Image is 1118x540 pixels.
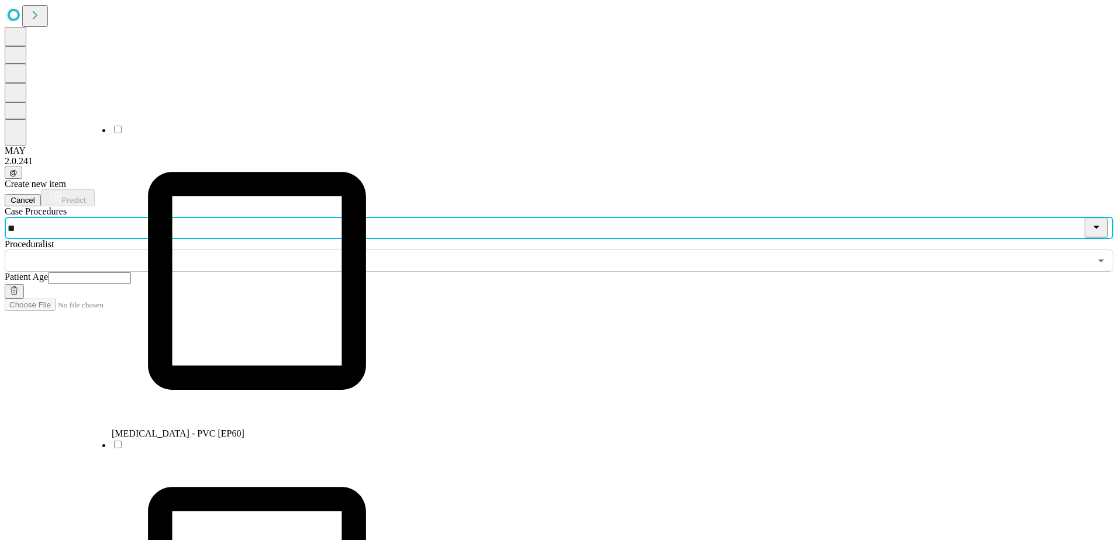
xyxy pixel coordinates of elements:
[5,272,48,282] span: Patient Age
[5,239,54,249] span: Proceduralist
[1093,252,1109,269] button: Open
[112,428,244,438] span: [MEDICAL_DATA] - PVC [EP60]
[41,189,95,206] button: Predict
[5,206,67,216] span: Scheduled Procedure
[1085,219,1108,238] button: Close
[5,194,41,206] button: Cancel
[5,146,1113,156] div: MAY
[5,167,22,179] button: @
[9,168,18,177] span: @
[61,196,85,205] span: Predict
[11,196,35,205] span: Cancel
[5,156,1113,167] div: 2.0.241
[5,179,66,189] span: Create new item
